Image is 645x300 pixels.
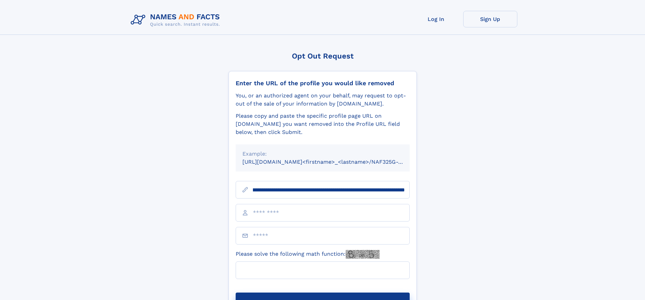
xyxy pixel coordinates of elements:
[463,11,517,27] a: Sign Up
[236,250,380,259] label: Please solve the following math function:
[236,79,410,87] div: Enter the URL of the profile you would like removed
[236,92,410,108] div: You, or an authorized agent on your behalf, may request to opt-out of the sale of your informatio...
[409,11,463,27] a: Log In
[242,150,403,158] div: Example:
[242,159,423,165] small: [URL][DOMAIN_NAME]<firstname>_<lastname>/NAF325G-xxxxxxxx
[128,11,225,29] img: Logo Names and Facts
[229,52,417,60] div: Opt Out Request
[236,112,410,136] div: Please copy and paste the specific profile page URL on [DOMAIN_NAME] you want removed into the Pr...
